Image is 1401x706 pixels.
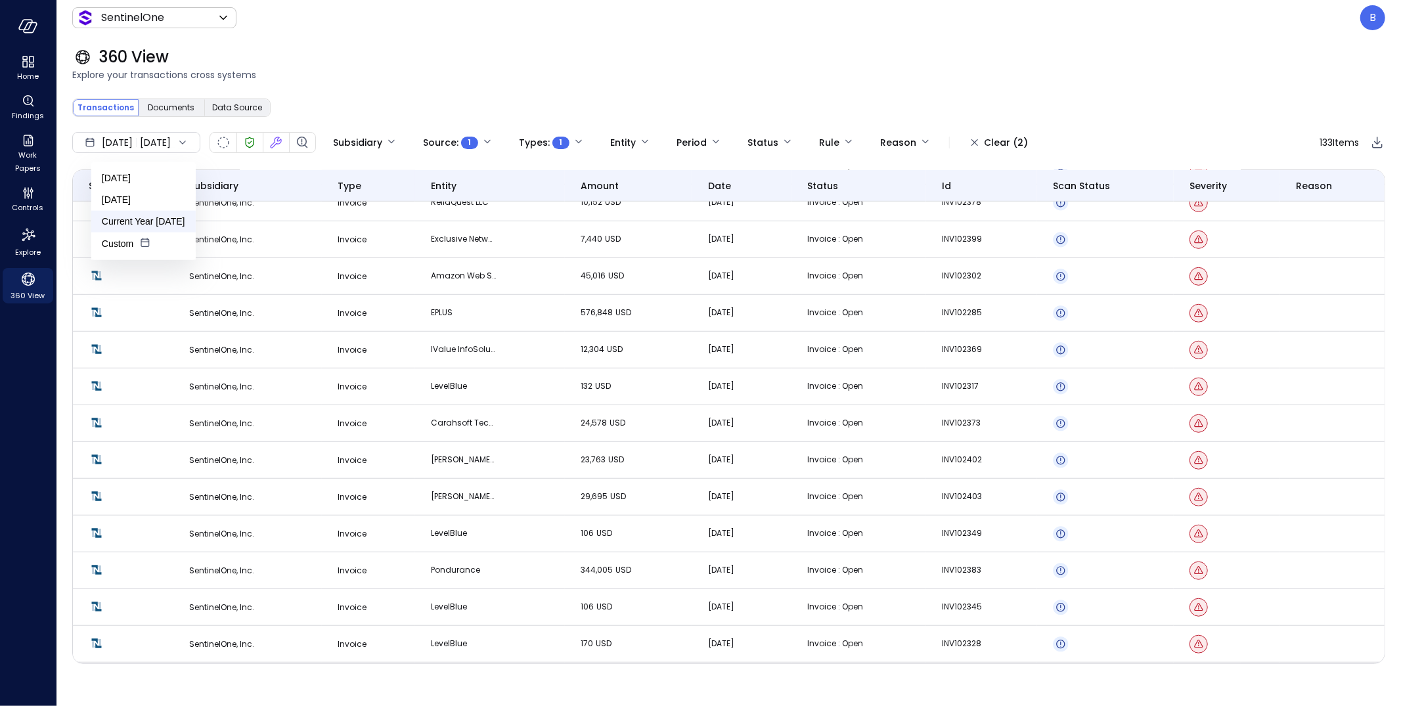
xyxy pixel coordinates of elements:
p: Invoice : Open [807,453,873,466]
p: Invoice : Open [807,416,873,430]
span: USD [605,233,621,244]
p: [DATE] [708,563,774,577]
p: INV102285 [942,306,1008,319]
div: Clear (2) [984,135,1028,151]
span: Invoice [338,491,367,502]
p: [DATE] [708,196,774,209]
img: Netsuite [89,636,104,651]
span: Invoice [338,418,367,429]
div: Opened [1053,636,1069,652]
p: 7,440 [581,232,646,246]
div: Verified [242,135,257,150]
span: entity [431,179,456,193]
p: SentinelOne, Inc. [189,270,307,283]
div: Export to CSV [1369,135,1385,151]
div: Opened [1053,452,1069,468]
p: Pondurance [431,563,497,577]
p: SentinelOne, Inc. [189,564,307,577]
div: Subsidiary [333,131,382,154]
div: Opened [1053,195,1069,211]
span: USD [596,527,612,539]
img: Netsuite [89,378,104,394]
span: Invoice [338,454,367,466]
p: SentinelOne, Inc. [189,380,307,393]
div: Findings [3,92,53,123]
p: INV102302 [942,269,1008,282]
img: Netsuite [89,415,104,431]
p: ePLUS [431,306,497,319]
div: Work Papers [3,131,53,176]
span: Invoice [338,271,367,282]
p: INV102349 [942,527,1008,540]
p: 45,016 [581,269,646,282]
p: 344,005 [581,563,646,577]
span: status [807,179,838,193]
span: 1 [560,136,563,149]
span: Invoice [338,602,367,613]
p: [DATE] [708,600,774,613]
p: Invoice : Open [807,380,873,393]
p: 23,763 [581,453,646,466]
img: Netsuite [89,452,104,468]
div: Boaz [1360,5,1385,30]
div: Explore [3,223,53,260]
img: Netsuite [89,268,104,284]
p: [PERSON_NAME] Micro [431,453,497,466]
div: Status [747,131,778,154]
p: [DATE] [708,343,774,356]
span: USD [607,343,623,355]
p: SentinelOne, Inc. [189,343,307,357]
p: 132 [581,380,646,393]
span: USD [610,417,625,428]
p: 106 [581,527,646,540]
p: 576,848 [581,306,646,319]
p: SentinelOne, Inc. [189,307,307,320]
div: Reason [880,131,916,154]
img: Netsuite [89,231,104,247]
img: Netsuite [89,599,104,615]
div: Opened [1053,232,1069,248]
p: Invoice : Open [807,563,873,577]
p: 170 [581,637,646,650]
button: Clear (2) [960,131,1038,154]
span: Explore your transactions cross systems [72,68,1385,82]
div: Opened [1053,416,1069,431]
img: Netsuite [89,305,104,320]
p: Invoice : Open [807,306,873,319]
div: Source : [423,131,478,154]
div: Opened [1053,342,1069,358]
p: [DATE] [708,637,774,650]
div: Finding [294,135,310,150]
div: Home [3,53,53,84]
span: Type [338,179,361,193]
li: [DATE] [91,189,196,211]
span: USD [615,307,631,318]
p: Invoice : Open [807,600,873,613]
img: Netsuite [89,489,104,504]
p: INV102328 [942,637,1008,650]
p: iValue InfoSolutions Limited ([GEOGRAPHIC_DATA] Branch) [431,343,497,356]
p: Invoice : Open [807,269,873,282]
p: SentinelOne, Inc. [189,638,307,651]
span: Explore [15,246,41,259]
span: USD [596,638,612,649]
div: Period [677,131,707,154]
span: 133 Items [1320,135,1359,150]
p: SentinelOne, Inc. [189,196,307,210]
img: Netsuite [89,194,104,210]
span: Invoice [338,638,367,650]
span: Invoice [338,234,367,245]
p: 10,152 [581,196,646,209]
div: Not Scanned [217,137,229,148]
p: 106 [581,600,646,613]
span: Home [17,70,39,83]
div: Opened [1053,600,1069,615]
p: [DATE] [708,453,774,466]
div: Opened [1053,489,1069,505]
li: [DATE] [91,167,196,189]
span: Work Papers [8,148,48,175]
p: LevelBlue [431,600,497,613]
p: Invoice : Open [807,527,873,540]
p: SentinelOne [101,10,164,26]
div: Opened [1053,526,1069,542]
